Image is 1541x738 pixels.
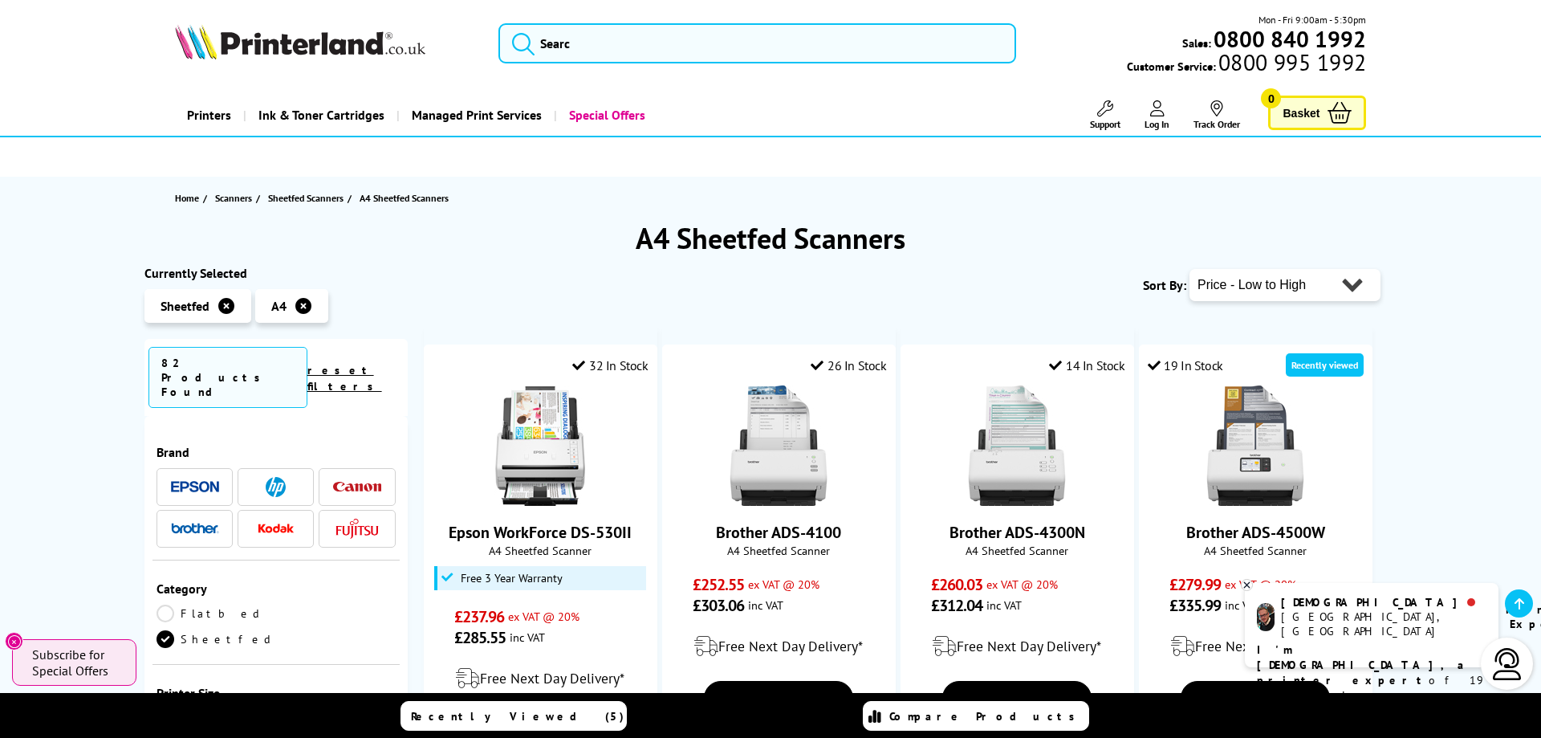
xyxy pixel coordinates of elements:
[1286,353,1364,377] div: Recently viewed
[1258,12,1366,27] span: Mon - Fri 9:00am - 5:30pm
[510,630,545,645] span: inc VAT
[252,477,300,497] a: HP
[1182,35,1211,51] span: Sales:
[258,95,384,136] span: Ink & Toner Cartridges
[157,630,276,648] a: Sheetfed
[1181,681,1330,715] a: View
[1148,357,1223,373] div: 19 In Stock
[957,385,1077,506] img: Brother ADS-4300N
[480,385,600,506] img: Epson WorkForce DS-530II
[889,709,1084,724] span: Compare Products
[400,701,627,731] a: Recently Viewed (5)
[396,95,554,136] a: Managed Print Services
[175,24,425,59] img: Printerland Logo
[1281,595,1486,610] div: [DEMOGRAPHIC_DATA]
[171,523,219,534] img: Brother
[957,493,1077,509] a: Brother ADS-4300N
[1261,88,1281,108] span: 0
[1148,543,1364,558] span: A4 Sheetfed Scanner
[1214,24,1366,54] b: 0800 840 1992
[1090,118,1120,130] span: Support
[1225,597,1260,613] span: inc VAT
[1281,610,1486,638] div: [GEOGRAPHIC_DATA], [GEOGRAPHIC_DATA]
[1169,574,1222,595] span: £279.99
[433,543,649,558] span: A4 Sheetfed Scanner
[1193,100,1240,130] a: Track Order
[161,298,209,314] span: Sheetfed
[1090,100,1120,130] a: Support
[175,95,243,136] a: Printers
[1211,31,1366,47] a: 0800 840 1992
[1257,642,1469,687] b: I'm [DEMOGRAPHIC_DATA], a printer expert
[811,357,886,373] div: 26 In Stock
[748,597,783,613] span: inc VAT
[268,190,348,206] a: Sheetfed Scanners
[411,709,624,724] span: Recently Viewed (5)
[148,347,307,408] span: 82 Products Found
[718,493,839,509] a: Brother ADS-4100
[909,624,1125,669] div: modal_delivery
[748,577,819,592] span: ex VAT @ 20%
[252,524,300,533] img: Kodak
[335,519,378,539] img: Fujitsu
[333,482,381,492] img: Canon
[175,24,478,63] a: Printerland Logo
[215,190,256,206] a: Scanners
[243,95,396,136] a: Ink & Toner Cartridges
[554,95,657,136] a: Special Offers
[1169,595,1222,616] span: £335.99
[1283,102,1319,124] span: Basket
[1257,642,1486,734] p: of 19 years! Leave me a message and I'll respond ASAP
[1195,385,1315,506] img: Brother ADS-4500W
[1257,603,1275,631] img: chris-livechat.png
[1145,118,1169,130] span: Log In
[693,574,745,595] span: £252.55
[1195,493,1315,509] a: Brother ADS-4500W
[716,522,841,543] a: Brother ADS-4100
[333,519,381,539] a: Fujitsu
[1049,357,1124,373] div: 14 In Stock
[508,609,579,624] span: ex VAT @ 20%
[157,444,396,460] div: Brand
[1143,277,1186,293] span: Sort By:
[1225,577,1296,592] span: ex VAT @ 20%
[433,656,649,701] div: modal_delivery
[909,543,1125,558] span: A4 Sheetfed Scanner
[144,265,408,281] div: Currently Selected
[671,624,887,669] div: modal_delivery
[360,192,449,204] span: A4 Sheetfed Scanners
[986,597,1022,613] span: inc VAT
[271,298,287,314] span: A4
[704,681,853,715] a: View
[175,190,203,206] a: Home
[986,577,1058,592] span: ex VAT @ 20%
[266,477,286,497] img: HP
[333,477,381,497] a: Canon
[949,522,1085,543] a: Brother ADS-4300N
[171,519,219,539] a: Brother
[461,572,563,585] span: Free 3 Year Warranty
[157,581,396,597] div: Category
[454,627,506,648] span: £285.55
[498,23,1016,63] input: Searc
[252,519,300,539] a: Kodak
[1186,522,1325,543] a: Brother ADS-4500W
[171,477,219,497] a: Epson
[144,219,1397,257] h1: A4 Sheetfed Scanners
[931,595,983,616] span: £312.04
[718,385,839,506] img: Brother ADS-4100
[1268,96,1366,130] a: Basket 0
[1491,648,1523,680] img: user-headset-light.svg
[1127,55,1366,74] span: Customer Service:
[1148,624,1364,669] div: modal_delivery
[480,493,600,509] a: Epson WorkForce DS-530II
[5,632,23,650] button: Close
[863,701,1089,731] a: Compare Products
[1145,100,1169,130] a: Log In
[942,681,1092,715] a: View
[32,646,120,679] span: Subscribe for Special Offers
[157,685,396,701] div: Printer Size
[671,543,887,558] span: A4 Sheetfed Scanner
[572,357,648,373] div: 32 In Stock
[268,190,344,206] span: Sheetfed Scanners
